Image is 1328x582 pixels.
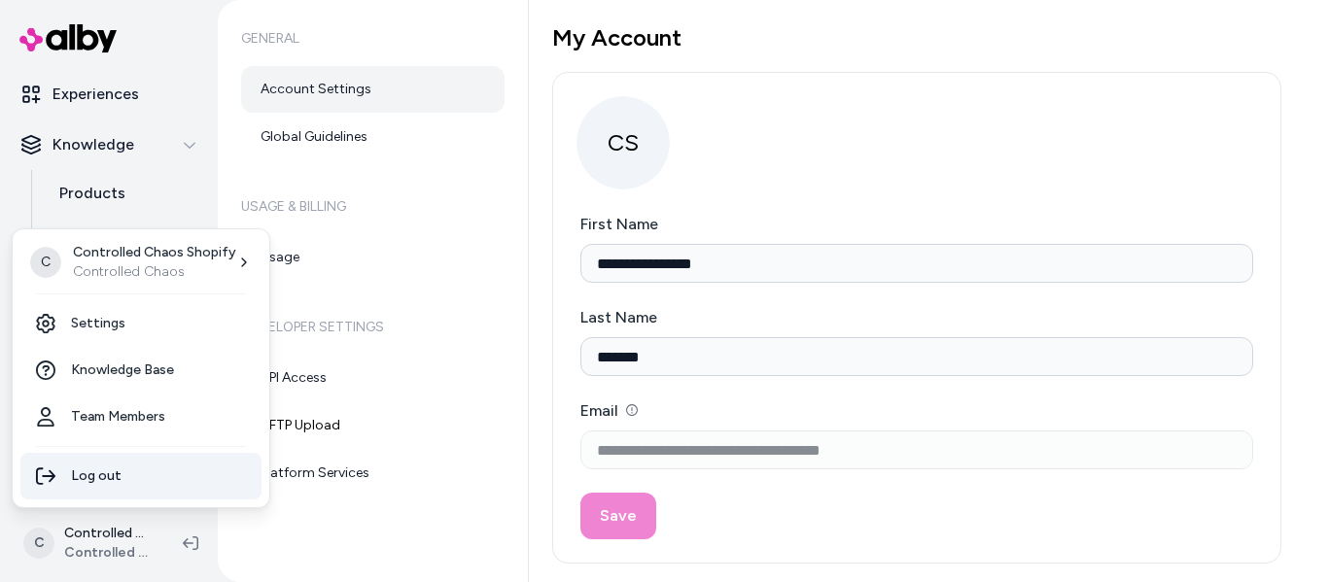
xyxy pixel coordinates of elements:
p: Controlled Chaos [73,262,236,282]
span: C [30,247,61,278]
a: Settings [20,300,262,347]
div: Log out [20,453,262,499]
span: Knowledge Base [71,360,174,380]
a: Team Members [20,394,262,440]
p: Controlled Chaos Shopify [73,243,236,262]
